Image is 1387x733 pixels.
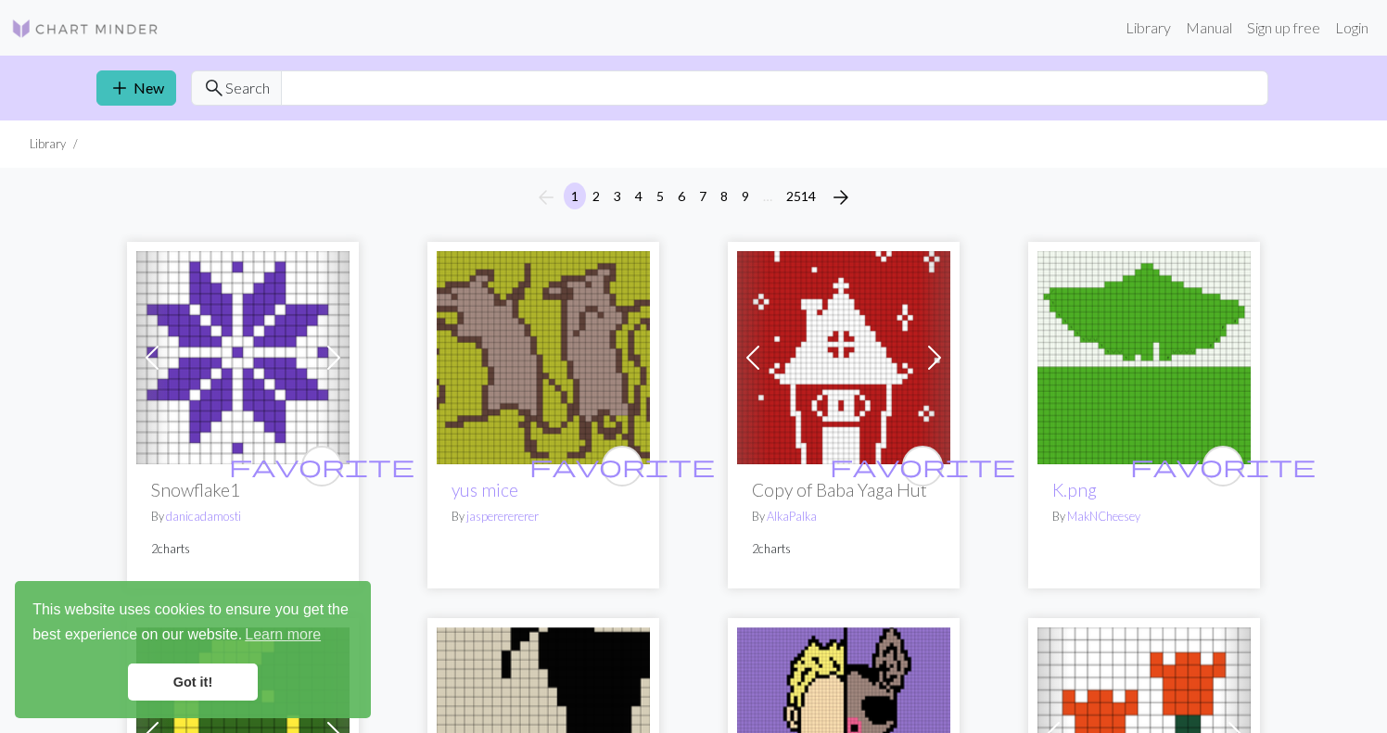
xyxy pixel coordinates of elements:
p: 2 charts [752,540,935,558]
i: Next [830,186,852,209]
a: K.png [1037,347,1251,364]
a: dismiss cookie message [128,663,258,701]
a: K.png [1052,479,1097,500]
h2: Copy of Baba Yaga Hut [752,479,935,500]
button: 5 [649,183,671,209]
span: add [108,75,131,101]
a: Baba Yaga Hut [737,347,950,364]
span: favorite [229,451,414,480]
li: Library [30,135,66,153]
a: yus mice [452,479,518,500]
p: By [452,508,635,525]
a: learn more about cookies [242,621,324,649]
img: yus mice [437,251,650,464]
button: 2 [585,183,607,209]
a: Library [1118,9,1178,46]
p: By [752,508,935,525]
i: favourite [529,448,715,485]
i: favourite [830,448,1015,485]
span: favorite [1130,451,1316,480]
img: Baba Yaga Hut [737,251,950,464]
p: By [151,508,335,525]
button: 8 [713,183,735,209]
span: Search [225,77,270,99]
span: arrow_forward [830,184,852,210]
a: Login [1328,9,1376,46]
img: Logo [11,18,159,40]
button: 9 [734,183,757,209]
a: AlkaPalka [767,509,817,524]
a: jaspererererer [466,509,539,524]
button: Next [822,183,859,212]
span: favorite [529,451,715,480]
button: 2514 [779,183,823,209]
i: favourite [229,448,414,485]
a: New [96,70,176,106]
button: favourite [902,446,943,487]
a: MakNCheesey [1067,509,1140,524]
a: Snowflake1 [136,347,350,364]
i: favourite [1130,448,1316,485]
button: 6 [670,183,693,209]
button: 4 [628,183,650,209]
a: Manual [1178,9,1240,46]
button: 7 [692,183,714,209]
nav: Page navigation [528,183,859,212]
a: danicadamosti [166,509,241,524]
h2: Snowflake1 [151,479,335,500]
button: 3 [606,183,629,209]
button: favourite [1202,446,1243,487]
span: search [203,75,225,101]
a: Sign up free [1240,9,1328,46]
img: Snowflake1 [136,251,350,464]
img: K.png [1037,251,1251,464]
button: favourite [602,446,643,487]
div: cookieconsent [15,581,371,718]
a: yus mice [437,347,650,364]
p: By [1052,508,1236,525]
p: 2 charts [151,540,335,558]
span: This website uses cookies to ensure you get the best experience on our website. [32,599,353,649]
span: favorite [830,451,1015,480]
button: 1 [564,183,586,209]
button: favourite [301,446,342,487]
